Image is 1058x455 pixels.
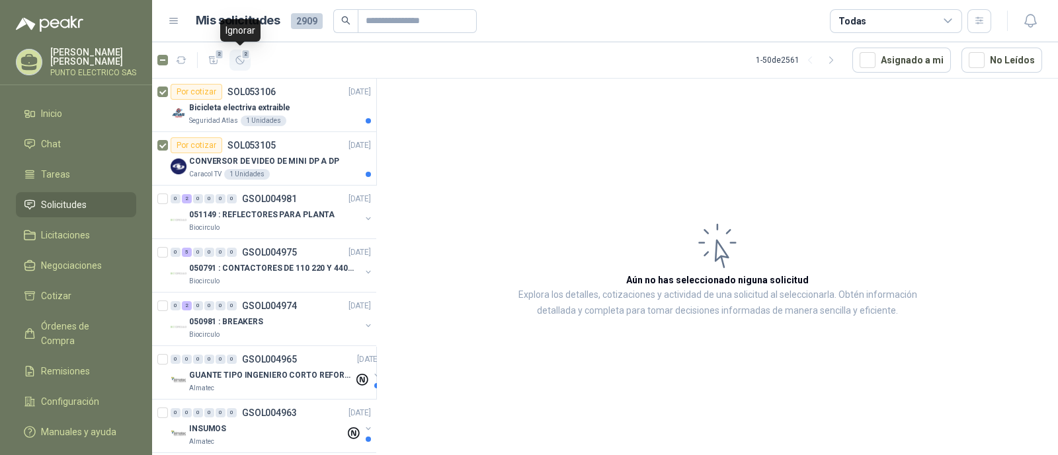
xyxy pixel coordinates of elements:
[171,244,374,287] a: 0 5 0 0 0 0 GSOL004975[DATE] Company Logo050791 : CONTACTORES DE 110 220 Y 440 VBiocirculo
[961,48,1042,73] button: No Leídos
[16,359,136,384] a: Remisiones
[227,355,237,364] div: 0
[193,248,203,257] div: 0
[348,139,371,152] p: [DATE]
[227,87,276,96] p: SOL053106
[171,84,222,100] div: Por cotizar
[189,316,263,328] p: 050981 : BREAKERS
[41,137,61,151] span: Chat
[193,301,203,310] div: 0
[193,355,203,364] div: 0
[756,50,842,71] div: 1 - 50 de 2561
[189,330,220,340] p: Biocirculo
[215,49,224,59] span: 2
[189,276,220,287] p: Biocirculo
[189,423,226,435] p: INSUMOS
[41,394,99,409] span: Configuración
[171,355,181,364] div: 0
[189,102,290,114] p: Bicicleta electriva extraible
[216,194,225,203] div: 0
[41,167,70,182] span: Tareas
[171,191,374,233] a: 0 2 0 0 0 0 GSOL004981[DATE] Company Logo051149 : REFLECTORES PARA PLANTABiocirculo
[16,192,136,217] a: Solicitudes
[16,16,83,32] img: Logo peakr
[16,101,136,126] a: Inicio
[171,248,181,257] div: 0
[189,223,220,233] p: Biocirculo
[16,131,136,157] a: Chat
[189,437,214,447] p: Almatec
[204,248,214,257] div: 0
[626,273,809,287] h3: Aún no has seleccionado niguna solicitud
[16,283,136,308] a: Cotizar
[41,425,116,439] span: Manuales y ayuda
[189,155,339,168] p: CONVERSOR DE VIDEO DE MINI DP A DP
[196,11,280,30] h1: Mis solicitudes
[348,300,371,312] p: [DATE]
[852,48,951,73] button: Asignado a mi
[193,408,203,417] div: 0
[171,298,374,340] a: 0 2 0 0 0 0 GSOL004974[DATE] Company Logo050981 : BREAKERSBiocirculo
[291,13,323,29] span: 2909
[171,319,186,335] img: Company Logo
[204,301,214,310] div: 0
[227,141,276,150] p: SOL053105
[16,419,136,444] a: Manuales y ayuda
[227,301,237,310] div: 0
[171,408,181,417] div: 0
[357,353,380,366] p: [DATE]
[182,194,192,203] div: 2
[189,209,335,221] p: 051149 : REFLECTORES PARA PLANTA
[171,158,186,174] img: Company Logo
[16,389,136,414] a: Configuración
[204,194,214,203] div: 0
[203,50,224,71] button: 2
[16,253,136,278] a: Negociaciones
[242,248,297,257] p: GSOL004975
[216,248,225,257] div: 0
[241,116,286,126] div: 1 Unidades
[171,372,186,388] img: Company Logo
[227,194,237,203] div: 0
[171,301,181,310] div: 0
[16,223,136,248] a: Licitaciones
[171,137,222,153] div: Por cotizar
[171,426,186,442] img: Company Logo
[189,369,354,382] p: GUANTE TIPO INGENIERO CORTO REFORZADO
[182,355,192,364] div: 0
[216,301,225,310] div: 0
[229,50,251,71] button: 2
[41,228,90,242] span: Licitaciones
[509,287,926,319] p: Explora los detalles, cotizaciones y actividad de una solicitud al seleccionarla. Obtén informaci...
[41,197,87,212] span: Solicitudes
[838,14,866,28] div: Todas
[348,193,371,205] p: [DATE]
[171,194,181,203] div: 0
[341,16,350,25] span: search
[189,262,354,275] p: 050791 : CONTACTORES DE 110 220 Y 440 V
[189,116,238,126] p: Seguridad Atlas
[348,86,371,98] p: [DATE]
[171,351,382,394] a: 0 0 0 0 0 0 GSOL004965[DATE] Company LogoGUANTE TIPO INGENIERO CORTO REFORZADOAlmatec
[227,408,237,417] div: 0
[50,69,136,77] p: PUNTO ELECTRICO SAS
[152,79,376,132] a: Por cotizarSOL053106[DATE] Company LogoBicicleta electriva extraibleSeguridad Atlas1 Unidades
[171,405,374,447] a: 0 0 0 0 0 0 GSOL004963[DATE] Company LogoINSUMOSAlmatec
[171,212,186,228] img: Company Logo
[224,169,270,180] div: 1 Unidades
[216,408,225,417] div: 0
[348,407,371,419] p: [DATE]
[204,355,214,364] div: 0
[227,248,237,257] div: 0
[348,246,371,259] p: [DATE]
[220,19,261,42] div: Ignorar
[242,355,297,364] p: GSOL004965
[242,301,297,310] p: GSOL004974
[16,162,136,187] a: Tareas
[50,48,136,66] p: [PERSON_NAME] [PERSON_NAME]
[41,364,90,378] span: Remisiones
[182,301,192,310] div: 2
[41,106,62,121] span: Inicio
[171,105,186,121] img: Company Logo
[189,169,222,180] p: Caracol TV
